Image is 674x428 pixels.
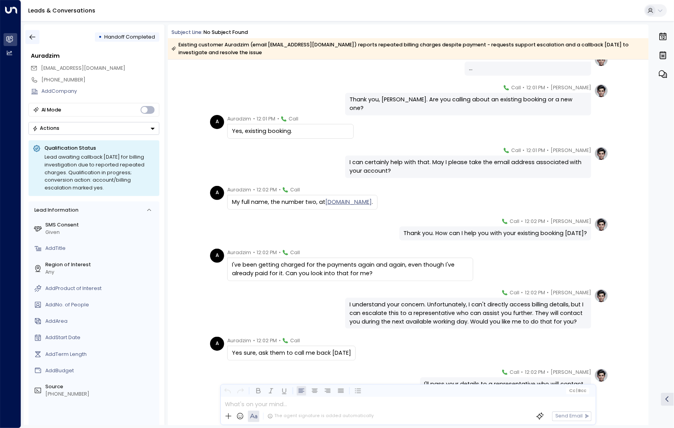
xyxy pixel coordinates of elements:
[227,249,251,256] span: Auradzim
[510,218,519,225] span: Call
[253,249,255,256] span: •
[521,289,523,297] span: •
[403,229,587,238] div: Thank you. How can I help you with your existing booking [DATE]?
[45,285,157,292] div: AddProduct of Interest
[45,391,157,398] div: [PHONE_NUMBER]
[41,106,62,114] div: AI Mode
[45,269,157,276] div: Any
[45,153,155,192] div: Lead awaiting callback [DATE] for billing investigation due to reported repeated charges. Qualifi...
[223,386,232,396] button: Undo
[227,115,251,123] span: Auradzim
[279,249,281,256] span: •
[267,413,374,419] div: The agent signature is added automatically
[45,318,157,325] div: AddArea
[236,386,246,396] button: Redo
[45,261,157,269] label: Region of Interest
[521,218,523,225] span: •
[511,147,521,154] span: Call
[31,52,159,60] div: Auradzim
[28,7,95,14] a: Leads & Conversations
[279,337,281,345] span: •
[227,337,251,345] span: Auradzim
[510,289,519,297] span: Call
[45,367,157,375] div: AddBudget
[349,96,587,112] div: Thank you, [PERSON_NAME]. Are you calling about an existing booking or a new one?
[171,41,644,57] div: Existing customer Auradzim (email [EMAIL_ADDRESS][DOMAIN_NAME]) reports repeated billing charges ...
[253,115,255,123] span: •
[290,249,300,256] span: Call
[511,84,521,92] span: Call
[547,368,549,376] span: •
[526,147,545,154] span: 12:01 PM
[523,147,525,154] span: •
[523,84,525,92] span: •
[594,147,608,161] img: profile-logo.png
[547,84,549,92] span: •
[551,147,591,154] span: [PERSON_NAME]
[569,389,587,393] span: Cc Bcc
[45,351,157,358] div: AddTerm Length
[349,158,587,175] div: I can certainly help with that. May I please take the email address associated with your account?
[594,53,608,67] img: profile-logo.png
[253,186,255,194] span: •
[227,186,251,194] span: Auradzim
[45,245,157,252] div: AddTitle
[257,115,275,123] span: 12:01 PM
[45,383,157,391] label: Source
[279,186,281,194] span: •
[45,334,157,341] div: AddStart Date
[547,218,549,225] span: •
[525,368,545,376] span: 12:02 PM
[594,218,608,232] img: profile-logo.png
[551,289,591,297] span: [PERSON_NAME]
[210,337,224,351] div: A
[349,301,587,326] div: I understand your concern. Unfortunately, I can't directly access billing details, but I can esca...
[547,147,549,154] span: •
[253,337,255,345] span: •
[32,125,59,131] div: Actions
[257,186,277,194] span: 12:02 PM
[290,186,300,194] span: Call
[29,122,159,135] div: Button group with a nested menu
[41,88,159,95] div: AddCompany
[289,115,298,123] span: Call
[594,84,608,98] img: profile-logo.png
[203,29,248,36] div: No subject found
[210,186,224,200] div: A
[594,289,608,303] img: profile-logo.png
[290,337,300,345] span: Call
[45,145,155,152] p: Qualification Status
[232,349,351,357] div: Yes sure, ask them to call me back [DATE]
[566,387,589,394] button: Cc|Bcc
[232,127,349,136] div: Yes, existing booking.
[551,84,591,92] span: [PERSON_NAME]
[526,84,545,92] span: 12:01 PM
[547,289,549,297] span: •
[210,249,224,263] div: A
[551,368,591,376] span: [PERSON_NAME]
[232,198,373,207] div: My full name, the number two, at .
[41,65,125,71] span: [EMAIL_ADDRESS][DOMAIN_NAME]
[257,337,277,345] span: 12:02 PM
[525,218,545,225] span: 12:02 PM
[41,65,125,72] span: myfullname2@gmail.com
[594,368,608,382] img: profile-logo.png
[45,301,157,309] div: AddNo. of People
[32,207,78,214] div: Lead Information
[29,122,159,135] button: Actions
[277,115,279,123] span: •
[525,289,545,297] span: 12:02 PM
[45,229,157,236] div: Given
[41,76,159,84] div: [PHONE_NUMBER]
[98,31,102,43] div: •
[257,249,277,256] span: 12:02 PM
[510,368,519,376] span: Call
[171,29,203,35] span: Subject Line:
[325,198,372,207] a: [DOMAIN_NAME]
[424,380,587,389] div: I'll pass your details to a representative who will contact...
[576,389,578,393] span: |
[521,368,523,376] span: •
[551,218,591,225] span: [PERSON_NAME]
[232,261,469,278] div: I've been getting charged for the payments again and again, even though I've already paid for it....
[469,64,587,73] div: ...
